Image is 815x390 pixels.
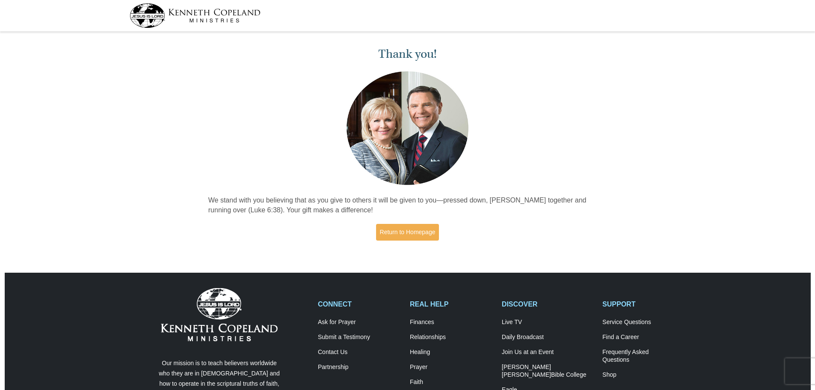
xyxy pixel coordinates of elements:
a: Finances [410,319,493,326]
a: Contact Us [318,348,401,356]
a: Relationships [410,333,493,341]
a: Shop [602,371,685,379]
a: Find a Career [602,333,685,341]
a: Submit a Testimony [318,333,401,341]
h2: REAL HELP [410,300,493,308]
h2: DISCOVER [502,300,593,308]
img: Kenneth and Gloria [344,69,471,187]
img: kcm-header-logo.svg [130,3,261,28]
a: Frequently AskedQuestions [602,348,685,364]
a: Faith [410,378,493,386]
h2: CONNECT [318,300,401,308]
a: Live TV [502,319,593,326]
img: Kenneth Copeland Ministries [161,288,278,341]
a: Service Questions [602,319,685,326]
a: Partnership [318,363,401,371]
a: Prayer [410,363,493,371]
a: [PERSON_NAME] [PERSON_NAME]Bible College [502,363,593,379]
h1: Thank you! [208,47,607,61]
a: Ask for Prayer [318,319,401,326]
p: We stand with you believing that as you give to others it will be given to you—pressed down, [PER... [208,196,607,215]
span: Bible College [551,371,587,378]
h2: SUPPORT [602,300,685,308]
a: Return to Homepage [376,224,439,241]
a: Join Us at an Event [502,348,593,356]
a: Healing [410,348,493,356]
a: Daily Broadcast [502,333,593,341]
